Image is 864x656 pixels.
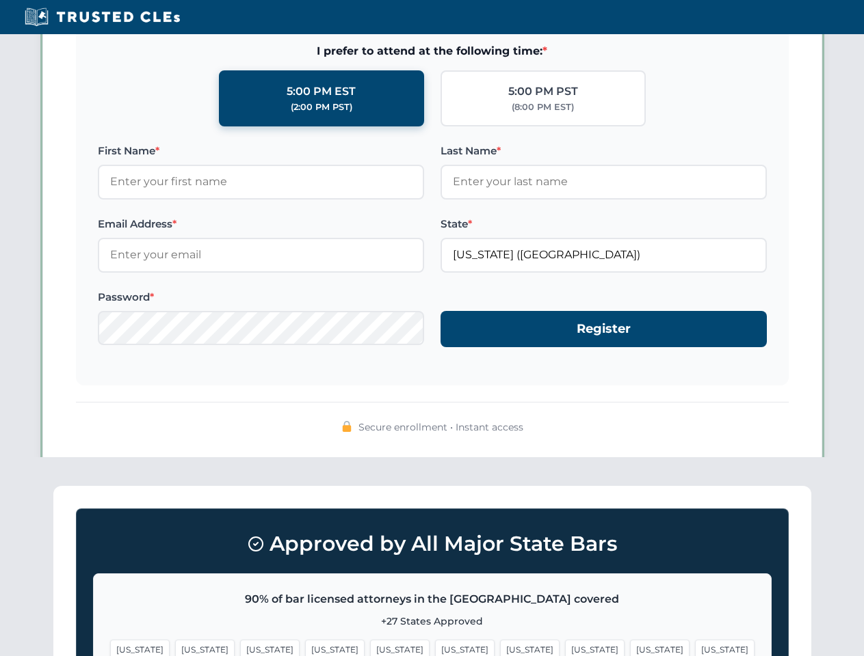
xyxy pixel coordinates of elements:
[287,83,356,100] div: 5:00 PM EST
[98,289,424,305] label: Password
[441,165,767,199] input: Enter your last name
[358,420,523,435] span: Secure enrollment • Instant access
[98,42,767,60] span: I prefer to attend at the following time:
[98,143,424,159] label: First Name
[441,311,767,347] button: Register
[93,525,772,562] h3: Approved by All Major State Bars
[110,614,755,629] p: +27 States Approved
[291,100,352,114] div: (2:00 PM PST)
[341,421,352,432] img: 🔒
[441,143,767,159] label: Last Name
[98,216,424,232] label: Email Address
[110,590,755,608] p: 90% of bar licensed attorneys in the [GEOGRAPHIC_DATA] covered
[508,83,578,100] div: 5:00 PM PST
[441,216,767,232] label: State
[441,238,767,272] input: Florida (FL)
[512,100,574,114] div: (8:00 PM EST)
[98,165,424,199] input: Enter your first name
[21,7,184,27] img: Trusted CLEs
[98,238,424,272] input: Enter your email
